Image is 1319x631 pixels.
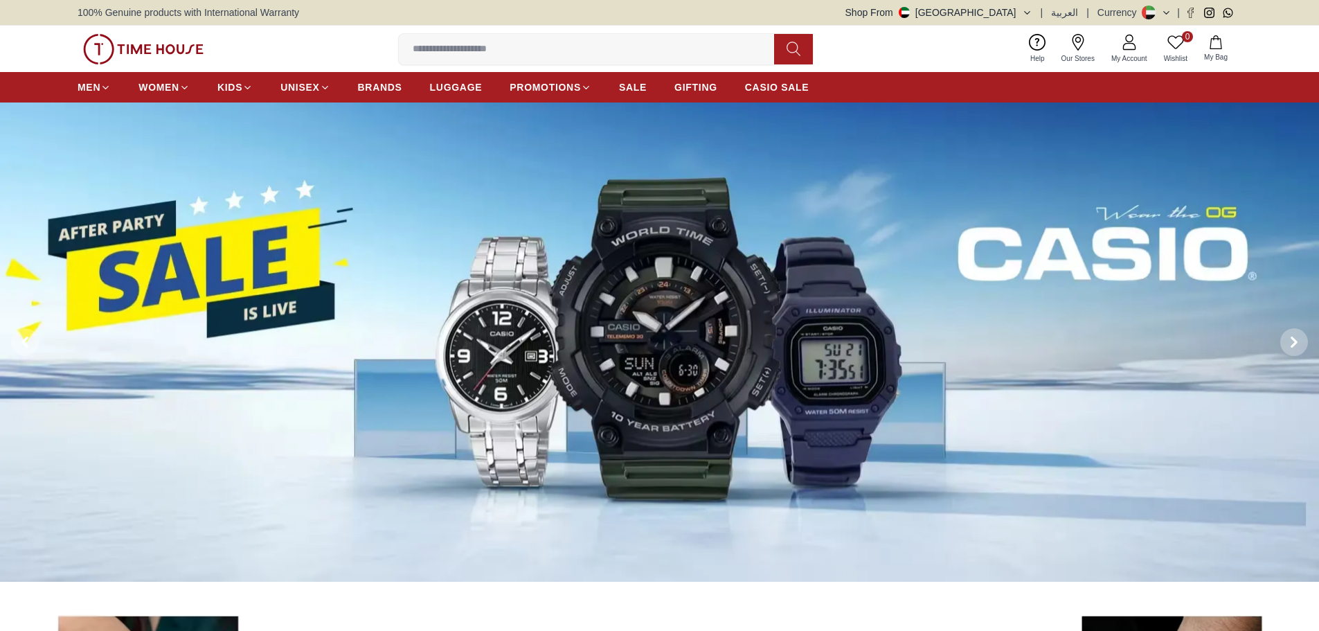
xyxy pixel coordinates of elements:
[1086,6,1089,19] span: |
[217,80,242,94] span: KIDS
[1025,53,1050,64] span: Help
[83,34,204,64] img: ...
[1053,31,1103,66] a: Our Stores
[138,80,179,94] span: WOMEN
[1199,52,1233,62] span: My Bag
[899,7,910,18] img: United Arab Emirates
[745,75,809,100] a: CASIO SALE
[358,80,402,94] span: BRANDS
[78,6,299,19] span: 100% Genuine products with International Warranty
[1106,53,1153,64] span: My Account
[619,80,647,94] span: SALE
[745,80,809,94] span: CASIO SALE
[1158,53,1193,64] span: Wishlist
[674,75,717,100] a: GIFTING
[1204,8,1214,18] a: Instagram
[1177,6,1180,19] span: |
[845,6,1032,19] button: Shop From[GEOGRAPHIC_DATA]
[358,75,402,100] a: BRANDS
[1185,8,1196,18] a: Facebook
[1223,8,1233,18] a: Whatsapp
[1022,31,1053,66] a: Help
[1182,31,1193,42] span: 0
[280,80,319,94] span: UNISEX
[217,75,253,100] a: KIDS
[138,75,190,100] a: WOMEN
[430,80,483,94] span: LUGGAGE
[280,75,330,100] a: UNISEX
[510,80,581,94] span: PROMOTIONS
[78,75,111,100] a: MEN
[430,75,483,100] a: LUGGAGE
[1051,6,1078,19] button: العربية
[1196,33,1236,65] button: My Bag
[1097,6,1142,19] div: Currency
[1056,53,1100,64] span: Our Stores
[78,80,100,94] span: MEN
[619,75,647,100] a: SALE
[1156,31,1196,66] a: 0Wishlist
[510,75,591,100] a: PROMOTIONS
[674,80,717,94] span: GIFTING
[1041,6,1043,19] span: |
